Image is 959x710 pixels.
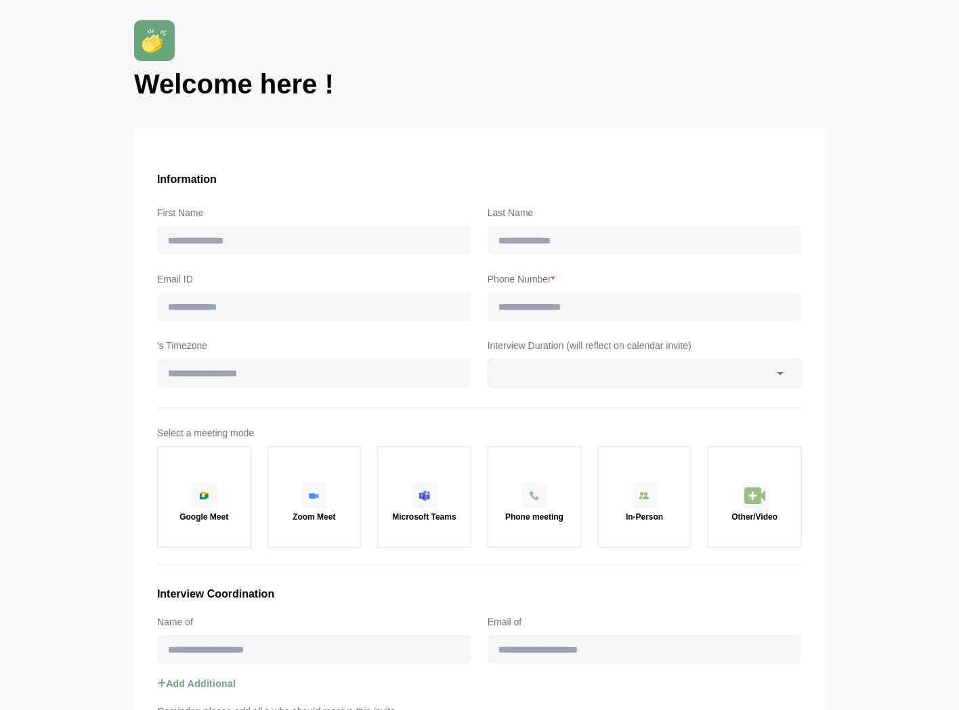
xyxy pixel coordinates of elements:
[488,205,802,221] label: Last Name
[157,337,471,354] label: 's Timezone
[732,513,778,521] p: Other/Video
[157,271,471,287] label: Email ID
[157,664,236,703] button: Add Additional
[626,513,663,521] p: In-Person
[157,614,471,630] label: Name of
[488,337,802,354] label: Interview Duration (will reflect on calendar invite)
[179,513,228,521] p: Google Meet
[488,271,802,287] label: Phone Number
[293,513,335,521] p: Zoom Meet
[505,513,563,521] p: Phone meeting
[157,205,471,221] label: First Name
[157,425,802,441] label: Select a meeting mode
[157,171,802,188] h3: Information
[157,585,802,603] h3: Interview Coordination
[488,614,802,630] label: Email of
[392,513,456,521] p: Microsoft Teams
[134,66,825,102] h1: Welcome here !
